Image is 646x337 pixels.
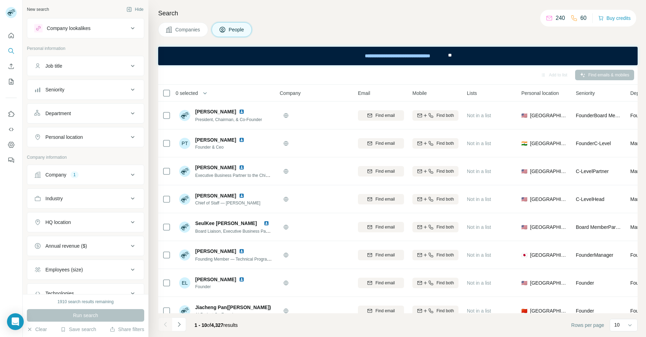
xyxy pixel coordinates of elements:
[194,322,238,328] span: results
[280,90,301,97] span: Company
[576,196,604,202] span: C-Level Head
[521,168,527,175] span: 🇺🇸
[467,280,491,286] span: Not in a list
[521,307,527,314] span: 🇨🇳
[45,86,64,93] div: Seniority
[195,117,262,122] span: President, Chairman, & Co-Founder
[375,308,395,314] span: Find email
[195,276,236,283] span: [PERSON_NAME]
[179,277,190,289] div: EL
[110,326,144,333] button: Share filters
[194,322,207,328] span: 1 - 10
[412,110,458,121] button: Find both
[195,108,236,115] span: [PERSON_NAME]
[436,224,454,230] span: Find both
[576,224,624,230] span: Board Member Partner
[195,200,260,206] span: Chief of Staff — [PERSON_NAME]
[195,164,236,171] span: [PERSON_NAME]
[375,140,395,147] span: Find email
[467,308,491,314] span: Not in a list
[6,60,17,73] button: Enrich CSV
[6,154,17,166] button: Feedback
[467,141,491,146] span: Not in a list
[530,224,567,231] span: [GEOGRAPHIC_DATA]
[436,168,454,174] span: Find both
[375,252,395,258] span: Find email
[412,250,458,260] button: Find both
[27,45,144,52] p: Personal information
[6,75,17,88] button: My lists
[47,25,90,32] div: Company lookalikes
[530,307,567,314] span: [GEOGRAPHIC_DATA]
[412,278,458,288] button: Find both
[27,105,144,122] button: Department
[239,193,244,199] img: LinkedIn logo
[195,256,288,262] span: Founding Member — Technical Program Manager
[264,220,269,226] img: LinkedIn logo
[207,322,211,328] span: of
[179,305,190,316] img: Avatar
[176,90,198,97] span: 0 selected
[239,277,244,282] img: LinkedIn logo
[576,280,594,286] span: Founder
[122,4,148,15] button: Hide
[467,252,491,258] span: Not in a list
[521,252,527,259] span: 🇯🇵
[45,219,71,226] div: HQ location
[239,109,244,114] img: LinkedIn logo
[27,6,49,13] div: New search
[27,190,144,207] button: Industry
[58,299,114,305] div: 1910 search results remaining
[467,90,477,97] span: Lists
[45,290,74,297] div: Technologies
[576,308,594,314] span: Founder
[412,166,458,177] button: Find both
[239,248,244,254] img: LinkedIn logo
[580,14,587,22] p: 60
[412,90,427,97] span: Mobile
[412,222,458,232] button: Find both
[60,326,96,333] button: Save search
[521,196,527,203] span: 🇺🇸
[158,8,638,18] h4: Search
[521,140,527,147] span: 🇮🇳
[436,280,454,286] span: Find both
[358,194,404,204] button: Find email
[598,13,631,23] button: Buy credits
[45,134,83,141] div: Personal location
[179,166,190,177] img: Avatar
[530,279,567,286] span: [GEOGRAPHIC_DATA]
[436,196,454,202] span: Find both
[521,224,527,231] span: 🇺🇸
[467,113,491,118] span: Not in a list
[195,136,236,143] span: [PERSON_NAME]
[530,112,567,119] span: [GEOGRAPHIC_DATA]
[412,306,458,316] button: Find both
[556,14,565,22] p: 240
[358,250,404,260] button: Find email
[45,266,83,273] div: Employees (size)
[195,312,272,318] span: AI Project Co-Founder
[358,138,404,149] button: Find email
[375,280,395,286] span: Find email
[158,47,638,65] iframe: Banner
[467,196,491,202] span: Not in a list
[239,137,244,143] img: LinkedIn logo
[27,285,144,302] button: Technologies
[27,129,144,145] button: Personal location
[436,140,454,147] span: Find both
[614,321,620,328] p: 10
[195,248,236,255] span: [PERSON_NAME]
[195,304,271,311] span: Jiacheng Pan([PERSON_NAME])
[467,168,491,174] span: Not in a list
[530,168,567,175] span: [GEOGRAPHIC_DATA]
[45,242,87,249] div: Annual revenue ($)
[375,112,395,119] span: Find email
[358,110,404,121] button: Find email
[27,238,144,254] button: Annual revenue ($)
[576,252,613,258] span: Founder Manager
[358,222,404,232] button: Find email
[375,196,395,202] span: Find email
[576,90,595,97] span: Seniority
